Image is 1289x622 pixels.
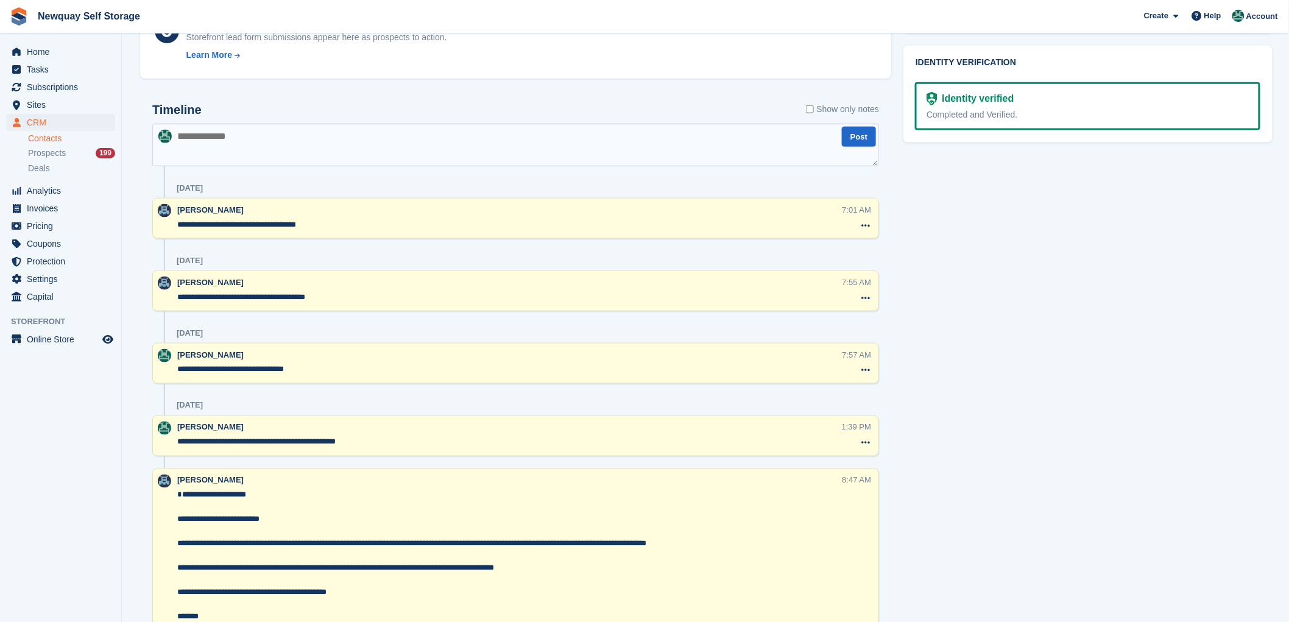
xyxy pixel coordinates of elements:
a: menu [6,182,115,199]
a: Learn More [186,49,447,62]
a: menu [6,288,115,305]
span: Protection [27,253,100,270]
div: [DATE] [177,183,203,193]
span: [PERSON_NAME] [177,278,244,287]
img: Colette Pearce [158,475,171,488]
span: Pricing [27,217,100,235]
a: menu [6,270,115,288]
span: Home [27,43,100,60]
span: Create [1144,10,1168,22]
div: 8:47 AM [842,475,872,486]
span: [PERSON_NAME] [177,423,244,432]
img: JON [158,130,172,143]
button: Post [842,127,876,147]
h2: Identity verification [916,58,1260,68]
a: menu [6,200,115,217]
img: Identity Verification Ready [927,92,937,105]
div: 199 [96,148,115,158]
span: Account [1246,10,1278,23]
span: Tasks [27,61,100,78]
a: menu [6,61,115,78]
h2: Timeline [152,103,202,117]
div: 1:39 PM [842,422,871,433]
img: stora-icon-8386f47178a22dfd0bd8f6a31ec36ba5ce8667c1dd55bd0f319d3a0aa187defe.svg [10,7,28,26]
a: menu [6,96,115,113]
span: [PERSON_NAME] [177,205,244,214]
div: [DATE] [177,401,203,411]
div: Identity verified [938,91,1014,106]
a: Deals [28,162,115,175]
span: Analytics [27,182,100,199]
span: Settings [27,270,100,288]
a: menu [6,217,115,235]
span: Invoices [27,200,100,217]
div: Learn More [186,49,232,62]
span: Subscriptions [27,79,100,96]
img: JON [158,349,171,362]
img: Colette Pearce [158,277,171,290]
div: 7:57 AM [842,349,872,361]
a: menu [6,43,115,60]
a: menu [6,253,115,270]
span: Help [1204,10,1221,22]
span: CRM [27,114,100,131]
span: Prospects [28,147,66,159]
div: 7:01 AM [842,204,872,216]
label: Show only notes [806,103,879,116]
span: Capital [27,288,100,305]
img: JON [158,422,171,435]
img: JON [1232,10,1245,22]
input: Show only notes [806,103,814,116]
a: Prospects 199 [28,147,115,160]
div: [DATE] [177,256,203,266]
span: Deals [28,163,50,174]
img: Colette Pearce [158,204,171,217]
span: [PERSON_NAME] [177,350,244,359]
a: menu [6,114,115,131]
span: Coupons [27,235,100,252]
a: menu [6,235,115,252]
a: menu [6,79,115,96]
span: [PERSON_NAME] [177,476,244,485]
a: Contacts [28,133,115,144]
div: [DATE] [177,328,203,338]
span: Online Store [27,331,100,348]
div: Completed and Verified. [927,108,1248,121]
a: menu [6,331,115,348]
div: Storefront lead form submissions appear here as prospects to action. [186,31,447,44]
a: Newquay Self Storage [33,6,145,26]
span: Storefront [11,316,121,328]
a: Preview store [101,332,115,347]
span: Sites [27,96,100,113]
div: 7:55 AM [842,277,872,288]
